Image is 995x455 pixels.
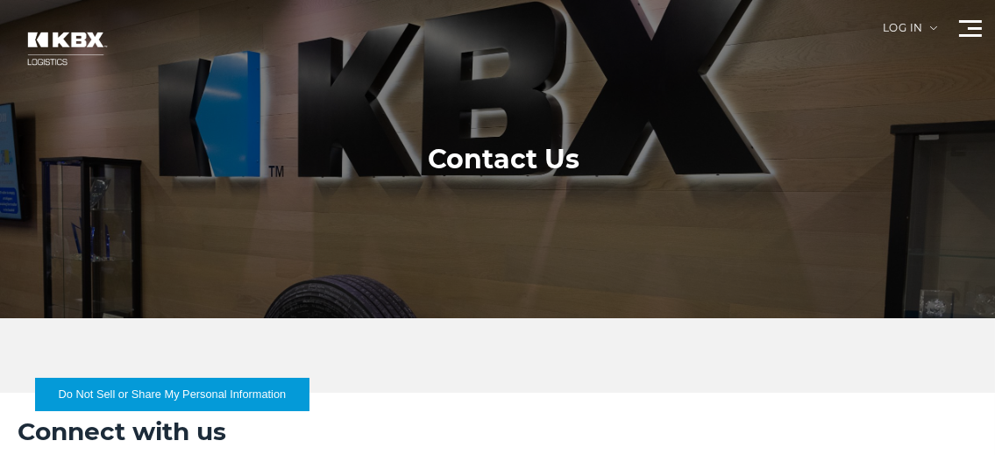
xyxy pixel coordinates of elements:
h1: Contact Us [429,142,580,177]
button: Do Not Sell or Share My Personal Information [35,378,309,411]
div: Log in [883,23,937,46]
h2: Connect with us [18,415,977,448]
img: kbx logo [13,18,118,80]
img: arrow [930,26,937,30]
